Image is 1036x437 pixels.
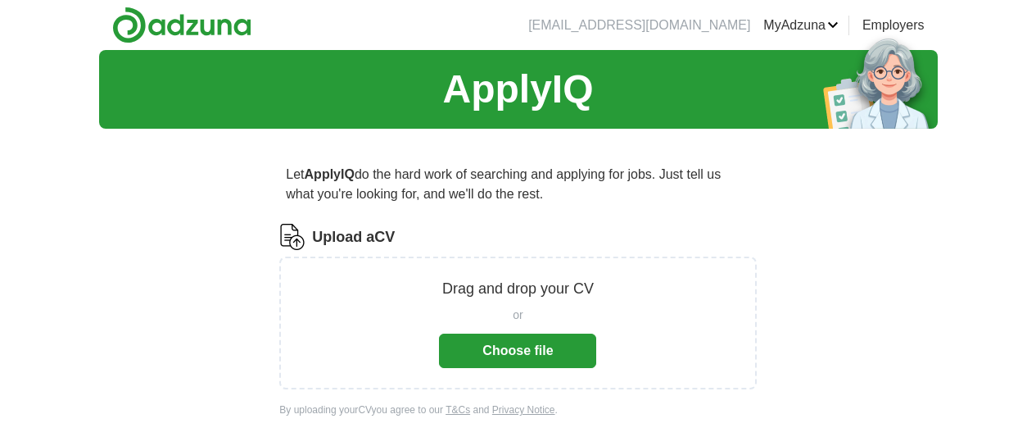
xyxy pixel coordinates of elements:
[312,226,395,248] label: Upload a CV
[439,334,596,368] button: Choose file
[305,167,355,181] strong: ApplyIQ
[763,16,839,35] a: MyAdzuna
[279,224,305,250] img: CV Icon
[446,404,470,416] a: T&Cs
[528,16,750,35] li: [EMAIL_ADDRESS][DOMAIN_NAME]
[279,403,756,417] div: By uploading your CV you agree to our and .
[112,7,251,43] img: Adzuna logo
[442,60,593,119] h1: ApplyIQ
[492,404,555,416] a: Privacy Notice
[442,278,594,300] p: Drag and drop your CV
[279,158,756,211] p: Let do the hard work of searching and applying for jobs. Just tell us what you're looking for, an...
[862,16,925,35] a: Employers
[513,307,523,324] span: or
